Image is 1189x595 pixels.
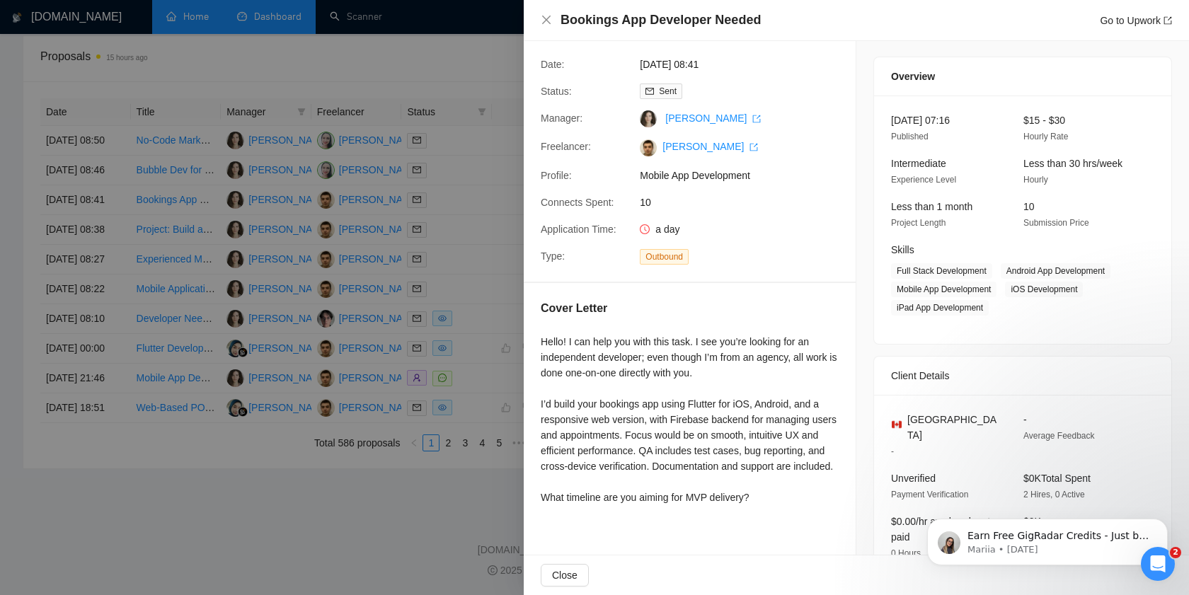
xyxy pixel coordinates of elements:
[891,263,992,279] span: Full Stack Development
[645,87,654,96] span: mail
[541,334,839,505] div: Hello! I can help you with this task. I see you’re looking for an independent developer; even tho...
[640,57,852,72] span: [DATE] 08:41
[659,86,677,96] span: Sent
[891,473,936,484] span: Unverified
[62,114,244,127] p: Message from Mariia, sent 3d ago
[541,170,572,181] span: Profile:
[541,300,607,317] h5: Cover Letter
[541,14,552,26] button: Close
[662,141,758,152] a: [PERSON_NAME] export
[1005,282,1083,297] span: iOS Development
[1023,175,1048,185] span: Hourly
[891,300,989,316] span: iPad App Development
[552,567,578,583] span: Close
[655,224,679,235] span: a day
[640,224,650,234] span: clock-circle
[62,100,244,449] span: Earn Free GigRadar Credits - Just by Sharing Your Story! 💬 Want more credits for sending proposal...
[749,143,758,151] span: export
[752,115,761,123] span: export
[541,14,552,25] span: close
[541,224,616,235] span: Application Time:
[891,516,996,543] span: $0.00/hr avg hourly rate paid
[891,175,956,185] span: Experience Level
[21,89,262,136] div: message notification from Mariia, 3d ago. Earn Free GigRadar Credits - Just by Sharing Your Story...
[1170,547,1181,558] span: 2
[891,282,996,297] span: Mobile App Development
[891,158,946,169] span: Intermediate
[891,357,1154,395] div: Client Details
[891,201,972,212] span: Less than 1 month
[541,141,591,152] span: Freelancer:
[1164,16,1172,25] span: export
[541,564,589,587] button: Close
[892,420,902,429] img: 🇨🇦
[640,195,852,210] span: 10
[906,429,1189,588] iframe: Intercom notifications message
[541,59,564,70] span: Date:
[1023,158,1122,169] span: Less than 30 hrs/week
[640,139,657,156] img: c14gZxwW70ZUlxj-9je09QlSqpdzn8JhilYIZxo4_Fua7IqQdPri2NmQWHvYUJ9WAD
[640,168,852,183] span: Mobile App Development
[1023,115,1065,126] span: $15 - $30
[1001,263,1110,279] span: Android App Development
[1141,547,1175,581] iframe: Intercom live chat
[891,244,914,255] span: Skills
[1100,15,1172,26] a: Go to Upworkexport
[1023,201,1035,212] span: 10
[907,412,1001,443] span: [GEOGRAPHIC_DATA]
[891,115,950,126] span: [DATE] 07:16
[561,11,761,29] h4: Bookings App Developer Needed
[891,132,929,141] span: Published
[891,218,946,228] span: Project Length
[891,548,921,558] span: 0 Hours
[541,86,572,97] span: Status:
[541,197,614,208] span: Connects Spent:
[1023,132,1068,141] span: Hourly Rate
[891,446,894,456] span: -
[665,112,761,124] a: [PERSON_NAME] export
[640,249,689,265] span: Outbound
[32,102,54,125] img: Profile image for Mariia
[1023,414,1027,425] span: -
[891,490,968,499] span: Payment Verification
[541,250,565,262] span: Type:
[1023,218,1089,228] span: Submission Price
[891,69,935,84] span: Overview
[541,112,582,124] span: Manager:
